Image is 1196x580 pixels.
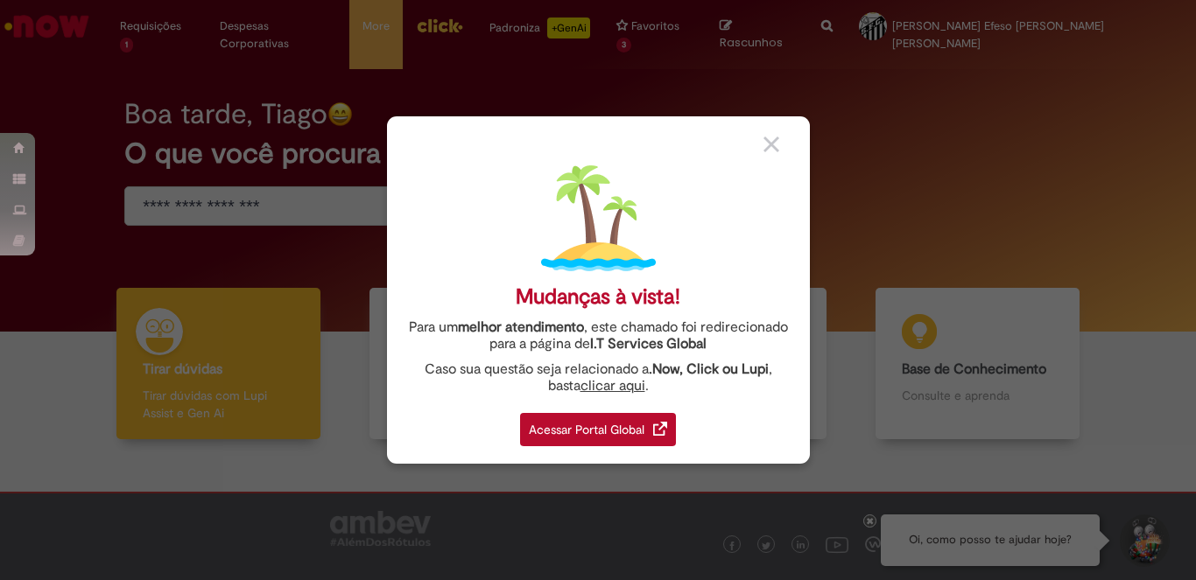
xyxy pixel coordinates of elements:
[541,161,656,276] img: island.png
[520,413,676,446] div: Acessar Portal Global
[400,319,797,353] div: Para um , este chamado foi redirecionado para a página de
[653,422,667,436] img: redirect_link.png
[400,361,797,395] div: Caso sua questão seja relacionado a , basta .
[649,360,769,378] strong: .Now, Click ou Lupi
[516,284,680,310] div: Mudanças à vista!
[520,403,676,446] a: Acessar Portal Global
[763,136,779,152] img: close_button_grey.png
[580,367,645,395] a: clicar aqui
[590,325,707,353] a: I.T Services Global
[458,318,584,336] strong: melhor atendimento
